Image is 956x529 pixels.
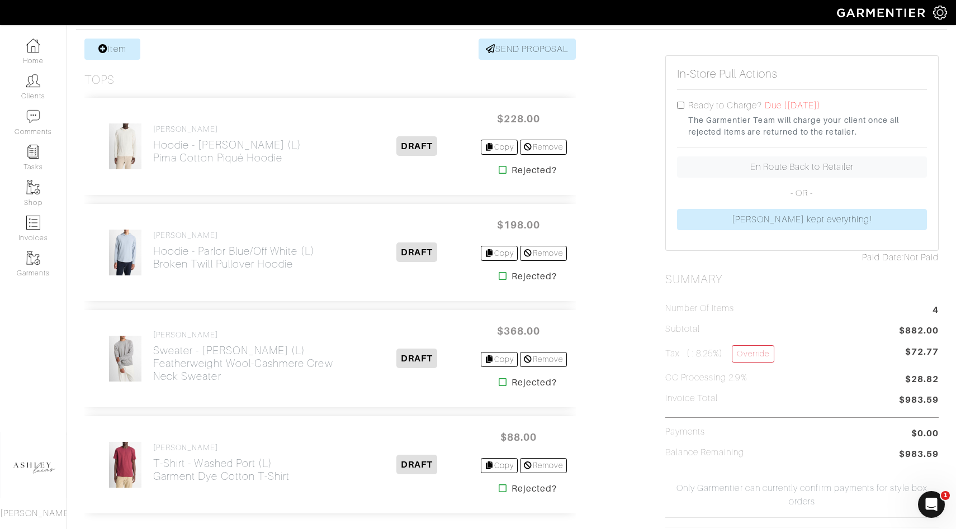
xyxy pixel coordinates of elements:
span: DRAFT [396,349,437,368]
small: The Garmentier Team will charge your client once all rejected items are returned to the retailer. [688,115,927,138]
span: $198.00 [485,213,552,237]
a: Copy [481,140,518,155]
h3: Tops [84,73,115,87]
a: [PERSON_NAME] Sweater - [PERSON_NAME] (L)Featherweight Wool-Cashmere Crew Neck Sweater [153,330,354,383]
span: $368.00 [485,319,552,343]
img: comment-icon-a0a6a9ef722e966f86d9cbdc48e553b5cf19dbc54f86b18d962a5391bc8f6eb6.png [26,109,40,123]
h2: Sweater - [PERSON_NAME] (L) Featherweight Wool-Cashmere Crew Neck Sweater [153,344,354,383]
h5: In-Store Pull Actions [677,67,778,80]
img: reminder-icon-8004d30b9f0a5d33ae49ab947aed9ed385cf756f9e5892f1edd6e32f2345188e.png [26,145,40,159]
img: xjqa4arqptz56ifgkf2blnokrmic [108,123,143,170]
label: Ready to Charge? [688,99,763,112]
h4: [PERSON_NAME] [153,443,290,452]
h5: Number of Items [665,303,735,314]
span: $72.77 [905,345,939,359]
a: [PERSON_NAME] kept everything! [677,209,927,230]
span: $228.00 [485,107,552,131]
a: Remove [520,352,566,367]
span: DRAFT [396,242,437,262]
a: Remove [520,458,566,473]
span: $28.82 [905,373,939,388]
a: Remove [520,246,566,261]
strong: Rejected? [512,482,557,495]
a: Copy [481,352,518,367]
strong: Rejected? [512,164,557,177]
img: j70vtpht7qrcv1dg98x6fa0nym0b [108,441,143,488]
h5: Invoice Total [665,393,718,404]
span: $983.59 [899,393,939,408]
a: En Route Back to Retailer [677,156,927,178]
a: SEND PROPOSAL [479,39,576,60]
img: garments-icon-b7da505a4dc4fd61783c78ac3ca0ef83fa9d6f193b1c9dc38574b1d14d53ca28.png [26,251,40,265]
span: DRAFT [396,455,437,474]
h5: Subtotal [665,324,700,335]
span: DRAFT [396,136,437,156]
span: Only Garmentier can currently confirm payments for style box orders [662,482,941,508]
a: [PERSON_NAME] Hoodie - [PERSON_NAME] (L)Pima Cotton Piqué Hoodie [153,125,301,164]
h2: Hoodie - Parlor Blue/Off White (L) Broken Twill Pullover Hoodie [153,245,315,270]
a: [PERSON_NAME] Hoodie - Parlor Blue/Off White (L)Broken Twill Pullover Hoodie [153,231,315,270]
img: dashboard-icon-dbcd8f5a0b271acd01030246c82b418ddd0df26cd7fceb0bd07c9910d44c42f6.png [26,39,40,53]
span: $0.00 [911,427,939,440]
span: 1 [941,491,950,500]
img: clients-icon-6bae9207a08558b7cb47a8932f037763ab4055f8c8b6bfacd5dc20c3e0201464.png [26,74,40,88]
p: - OR - [677,187,927,200]
h2: Summary [665,273,939,287]
span: $88.00 [485,425,552,449]
a: Copy [481,246,518,261]
img: garments-icon-b7da505a4dc4fd61783c78ac3ca0ef83fa9d6f193b1c9dc38574b1d14d53ca28.png [26,180,40,194]
span: 4 [933,303,939,318]
strong: Rejected? [512,270,557,283]
span: $983.59 [899,447,939,463]
h4: [PERSON_NAME] [153,330,354,340]
span: $882.00 [899,324,939,339]
a: Remove [520,140,566,155]
span: Due ([DATE]) [765,101,821,111]
img: gear-icon-white-bd11855cb880d31180b6d7d6211b90ccbf57a29d726f0c71d8c61bd08dd39cc2.png [933,6,947,20]
div: Not Paid [665,251,939,264]
img: 9ncutwr51azg11bhx7jn73e93ads [108,229,143,276]
span: Paid Date: [862,252,904,263]
img: buyresfu1dbry4n6tugn3h511ul9 [108,335,143,382]
a: Item [84,39,140,60]
h2: Hoodie - [PERSON_NAME] (L) Pima Cotton Piqué Hoodie [153,139,301,164]
img: garmentier-logo-header-white-b43fb05a5012e4ada735d5af1a66efaba907eab6374d6393d1fbf88cb4ef424d.png [831,3,933,22]
h5: CC Processing 2.9% [665,373,747,383]
strong: Rejected? [512,376,557,389]
img: orders-icon-0abe47150d42831381b5fb84f609e132dff9fe21cb692f30cb5eec754e2cba89.png [26,216,40,230]
iframe: Intercom live chat [918,491,945,518]
a: Copy [481,458,518,473]
h5: Payments [665,427,705,437]
h5: Tax ( : 8.25%) [665,345,774,363]
h4: [PERSON_NAME] [153,125,301,134]
a: [PERSON_NAME] T-Shirt - Washed Port (L)Garment Dye Cotton T-Shirt [153,443,290,483]
h2: T-Shirt - Washed Port (L) Garment Dye Cotton T-Shirt [153,457,290,483]
h4: [PERSON_NAME] [153,231,315,240]
a: Override [732,345,774,363]
h5: Balance Remaining [665,447,745,458]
